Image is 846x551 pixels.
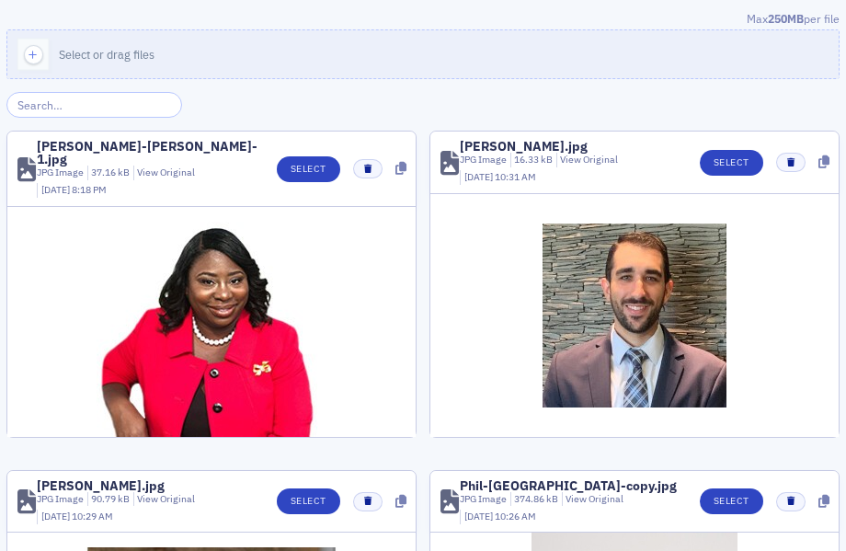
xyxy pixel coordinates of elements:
[460,140,588,153] div: [PERSON_NAME].jpg
[700,488,763,514] button: Select
[460,479,677,492] div: Phil-[GEOGRAPHIC_DATA]-copy.jpg
[6,92,182,118] input: Search…
[495,170,536,183] span: 10:31 AM
[510,492,559,507] div: 374.86 kB
[72,183,107,196] span: 8:18 PM
[460,492,507,507] div: JPG Image
[460,153,507,167] div: JPG Image
[6,29,840,79] button: Select or drag files
[464,510,495,522] span: [DATE]
[464,170,495,183] span: [DATE]
[137,166,195,178] a: View Original
[768,11,804,26] span: 250MB
[37,479,165,492] div: [PERSON_NAME].jpg
[277,488,340,514] button: Select
[59,47,154,62] span: Select or drag files
[6,10,840,30] div: Max per file
[87,492,131,507] div: 90.79 kB
[700,150,763,176] button: Select
[495,510,536,522] span: 10:26 AM
[41,183,72,196] span: [DATE]
[72,510,113,522] span: 10:29 AM
[510,153,554,167] div: 16.33 kB
[41,510,72,522] span: [DATE]
[37,492,84,507] div: JPG Image
[566,492,623,505] a: View Original
[137,492,195,505] a: View Original
[560,153,618,166] a: View Original
[277,156,340,182] button: Select
[87,166,131,180] div: 37.16 kB
[37,166,84,180] div: JPG Image
[37,140,264,166] div: [PERSON_NAME]-[PERSON_NAME]-1.jpg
